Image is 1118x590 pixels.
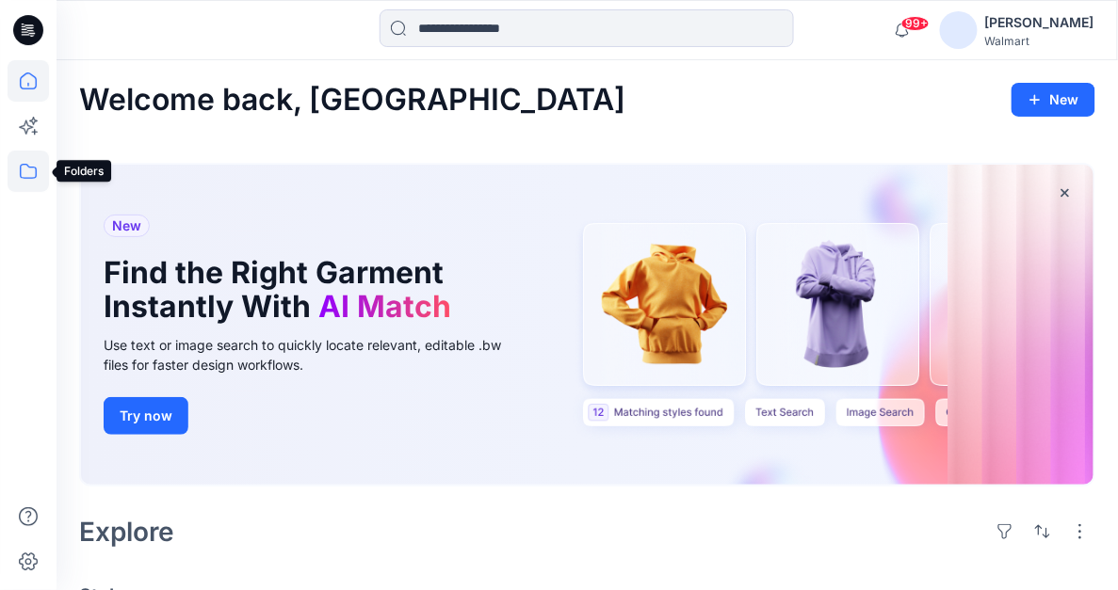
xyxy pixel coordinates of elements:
span: AI Match [318,288,451,325]
h2: Explore [79,517,174,547]
span: 99+ [901,16,930,31]
button: New [1012,83,1095,117]
div: Walmart [985,34,1094,48]
img: avatar [940,11,978,49]
button: Try now [104,397,188,435]
span: New [112,215,141,237]
div: Use text or image search to quickly locate relevant, editable .bw files for faster design workflows. [104,335,527,375]
h2: Welcome back, [GEOGRAPHIC_DATA] [79,83,625,118]
h1: Find the Right Garment Instantly With [104,256,499,324]
div: [PERSON_NAME] [985,11,1094,34]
